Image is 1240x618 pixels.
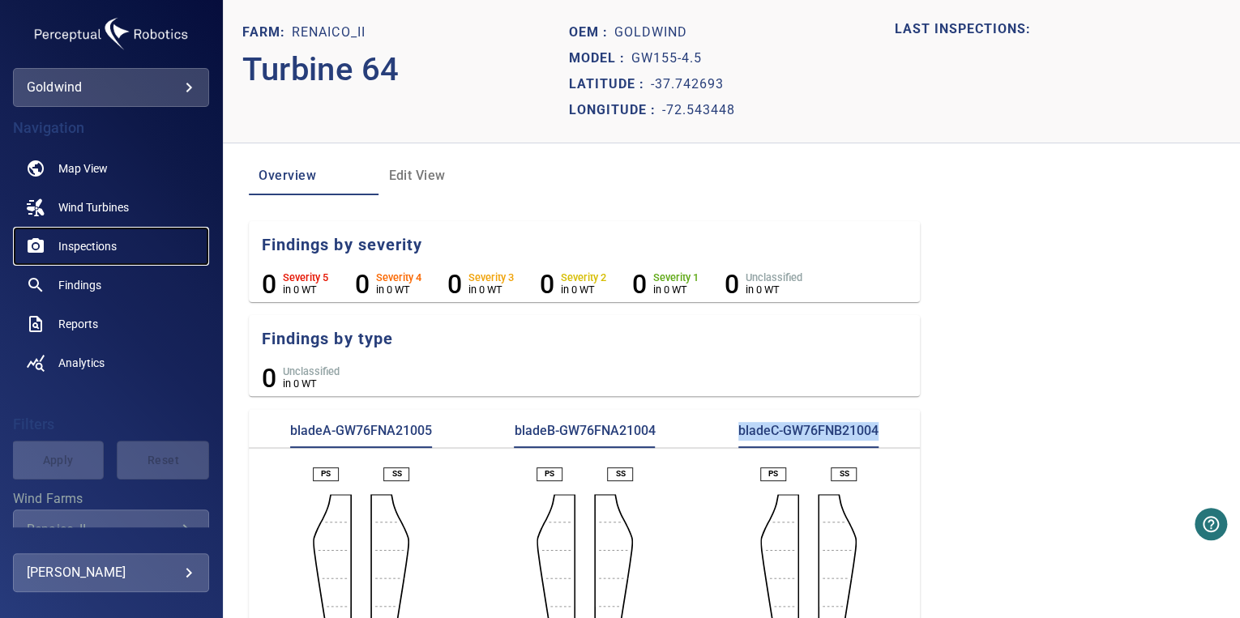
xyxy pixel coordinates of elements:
h6: Severity 5 [283,272,328,283]
h6: Unclassified [745,272,802,283]
p: Oem : [569,23,614,42]
a: inspections noActive [13,227,209,266]
p: Renaico_II [292,23,365,42]
h5: Findings by type [262,328,920,350]
h6: 0 [262,363,276,394]
p: in 0 WT [468,283,513,296]
li: Severity 3 [447,269,513,300]
p: Farm: [242,23,292,42]
p: PS [768,468,778,479]
p: in 0 WT [375,283,421,296]
span: Overview [259,164,369,187]
h6: 0 [447,269,461,300]
p: bladeC-GW76FNB21004 [738,422,879,448]
p: in 0 WT [560,283,605,296]
p: SS [615,468,625,479]
span: Wind Turbines [58,199,129,215]
div: Renaico_II [27,522,176,537]
li: Severity Unclassified [724,269,802,300]
li: Severity 1 [631,269,698,300]
p: in 0 WT [652,283,698,296]
p: -37.742693 [651,75,724,94]
li: Severity 2 [539,269,605,300]
img: goldwind-logo [30,13,192,55]
p: Goldwind [614,23,687,42]
span: Reports [58,316,98,332]
h6: 0 [262,269,276,300]
p: in 0 WT [745,283,802,296]
li: Severity 4 [354,269,421,300]
h5: Findings by severity [262,234,920,256]
span: Edit View [388,164,498,187]
a: reports noActive [13,305,209,343]
p: SS [839,468,849,479]
p: LAST INSPECTIONS: [895,19,1221,39]
h6: 0 [539,269,554,300]
span: Map View [58,160,108,177]
p: Longitude : [569,100,662,120]
li: Severity 5 [262,269,328,300]
p: PS [545,468,554,479]
h6: 0 [631,269,646,300]
a: map noActive [13,149,209,188]
div: goldwind [13,68,209,107]
h6: Severity 2 [560,272,605,283]
p: Latitude : [569,75,651,94]
h4: Filters [13,416,209,433]
h6: Unclassified [283,366,340,377]
h6: Severity 1 [652,272,698,283]
p: in 0 WT [283,283,328,296]
a: analytics noActive [13,343,209,382]
p: Model : [569,49,631,68]
div: goldwind [27,75,195,100]
p: PS [321,468,331,479]
p: SS [391,468,401,479]
p: in 0 WT [283,377,340,390]
div: Wind Farms [13,509,209,548]
h6: Severity 4 [375,272,421,283]
h4: Navigation [13,120,209,136]
span: Analytics [58,355,105,371]
label: Wind Farms [13,492,209,505]
h6: Severity 3 [468,272,513,283]
p: -72.543448 [662,100,735,120]
p: GW155-4.5 [631,49,702,68]
span: Inspections [58,238,117,254]
p: bladeB-GW76FNA21004 [514,422,655,448]
p: Turbine 64 [242,45,568,94]
a: windturbines noActive [13,188,209,227]
span: Findings [58,277,101,293]
div: [PERSON_NAME] [27,560,195,586]
h6: 0 [724,269,738,300]
li: Unclassified [262,363,340,394]
h6: 0 [354,269,369,300]
p: bladeA-GW76FNA21005 [290,422,432,448]
a: findings noActive [13,266,209,305]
